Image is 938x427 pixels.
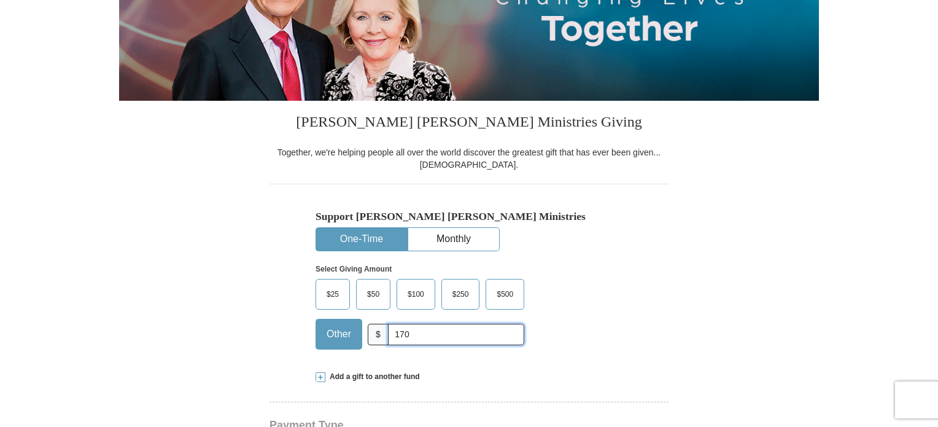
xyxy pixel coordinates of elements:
[368,324,389,345] span: $
[316,265,392,273] strong: Select Giving Amount
[316,228,407,251] button: One-Time
[388,324,524,345] input: Other Amount
[269,101,669,146] h3: [PERSON_NAME] [PERSON_NAME] Ministries Giving
[269,146,669,171] div: Together, we're helping people all over the world discover the greatest gift that has ever been g...
[320,325,357,343] span: Other
[401,285,430,304] span: $100
[361,285,386,304] span: $50
[325,372,420,382] span: Add a gift to another fund
[408,228,499,251] button: Monthly
[490,285,519,304] span: $500
[446,285,475,304] span: $250
[316,210,622,223] h5: Support [PERSON_NAME] [PERSON_NAME] Ministries
[320,285,345,304] span: $25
